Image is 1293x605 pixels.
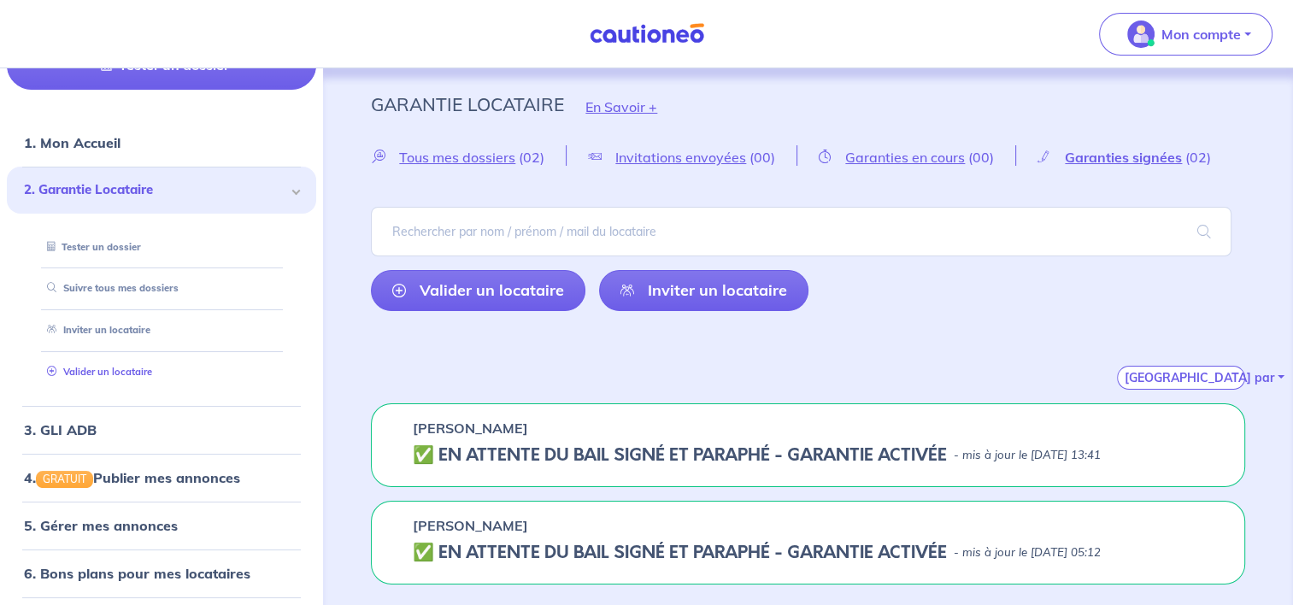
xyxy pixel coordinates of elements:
span: Garanties signées [1065,149,1182,166]
a: Valider un locataire [40,366,152,378]
input: Rechercher par nom / prénom / mail du locataire [371,207,1231,256]
span: search [1177,208,1231,256]
p: Mon compte [1161,24,1241,44]
div: 1. Mon Accueil [7,126,316,160]
div: 4.GRATUITPublier mes annonces [7,461,316,495]
p: [PERSON_NAME] [413,515,528,536]
div: state: CONTRACT-SIGNED, Context: NOT-LESSOR,IS-GL-CAUTION [413,543,1203,563]
span: Tous mes dossiers [399,149,515,166]
a: Tous mes dossiers(02) [371,149,566,165]
div: 2. Garantie Locataire [7,167,316,214]
a: 4.GRATUITPublier mes annonces [24,469,240,486]
img: Cautioneo [583,23,711,44]
a: 6. Bons plans pour mes locataires [24,565,250,582]
button: illu_account_valid_menu.svgMon compte [1099,13,1272,56]
a: Valider un locataire [371,270,585,311]
div: 3. GLI ADB [7,413,316,447]
p: - mis à jour le [DATE] 13:41 [954,447,1101,464]
a: Invitations envoyées(00) [567,149,796,165]
a: Inviter un locataire [40,324,150,336]
a: Garanties signées(02) [1016,149,1232,165]
span: (02) [519,149,544,166]
div: 6. Bons plans pour mes locataires [7,556,316,590]
h5: ✅️️️ EN ATTENTE DU BAIL SIGNÉ ET PARAPHÉ - GARANTIE ACTIVÉE [413,445,947,466]
a: Garanties en cours(00) [797,149,1015,165]
span: Garanties en cours [845,149,965,166]
div: Tester un dossier [27,233,296,261]
h5: ✅️️️ EN ATTENTE DU BAIL SIGNÉ ET PARAPHÉ - GARANTIE ACTIVÉE [413,543,947,563]
p: Garantie Locataire [371,89,564,120]
a: 3. GLI ADB [24,421,97,438]
span: (00) [968,149,994,166]
div: 5. Gérer mes annonces [7,508,316,543]
div: Valider un locataire [27,358,296,386]
div: Inviter un locataire [27,316,296,344]
span: (02) [1185,149,1211,166]
a: Suivre tous mes dossiers [40,282,179,294]
span: 2. Garantie Locataire [24,180,286,200]
a: 1. Mon Accueil [24,134,120,151]
button: [GEOGRAPHIC_DATA] par [1117,366,1245,390]
img: illu_account_valid_menu.svg [1127,21,1155,48]
a: Tester un dossier [40,241,141,253]
button: En Savoir + [564,82,679,132]
div: state: CONTRACT-SIGNED, Context: NOT-LESSOR,IS-GL-CAUTION [413,445,1203,466]
a: 5. Gérer mes annonces [24,517,178,534]
span: (00) [749,149,775,166]
span: Invitations envoyées [615,149,746,166]
p: - mis à jour le [DATE] 05:12 [954,544,1101,561]
p: [PERSON_NAME] [413,418,528,438]
div: Suivre tous mes dossiers [27,274,296,302]
a: Inviter un locataire [599,270,808,311]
